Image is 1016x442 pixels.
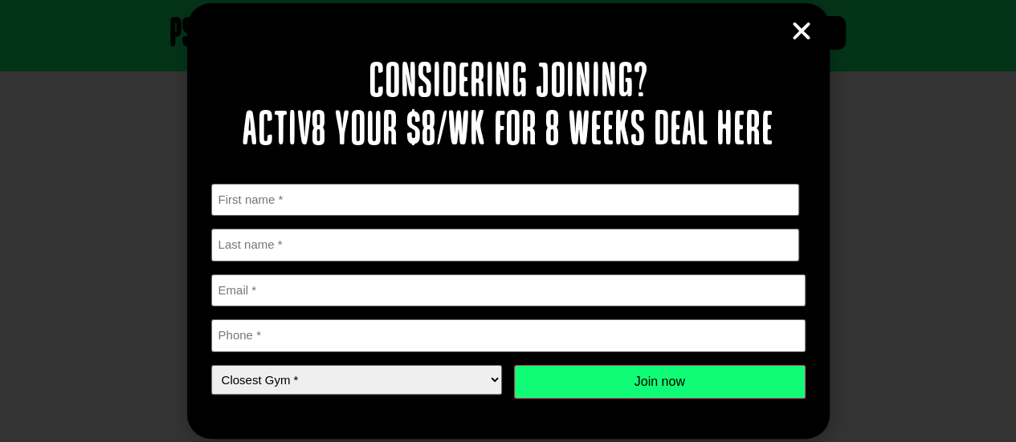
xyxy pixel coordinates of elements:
[211,184,800,217] input: First name *
[790,19,814,43] a: Close
[514,365,806,399] input: Join now
[211,59,806,156] h2: Considering joining? Activ8 your $8/wk for 8 weeks deal here
[211,229,800,262] input: Last name *
[211,319,806,352] input: Phone *
[211,274,806,307] input: Email *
